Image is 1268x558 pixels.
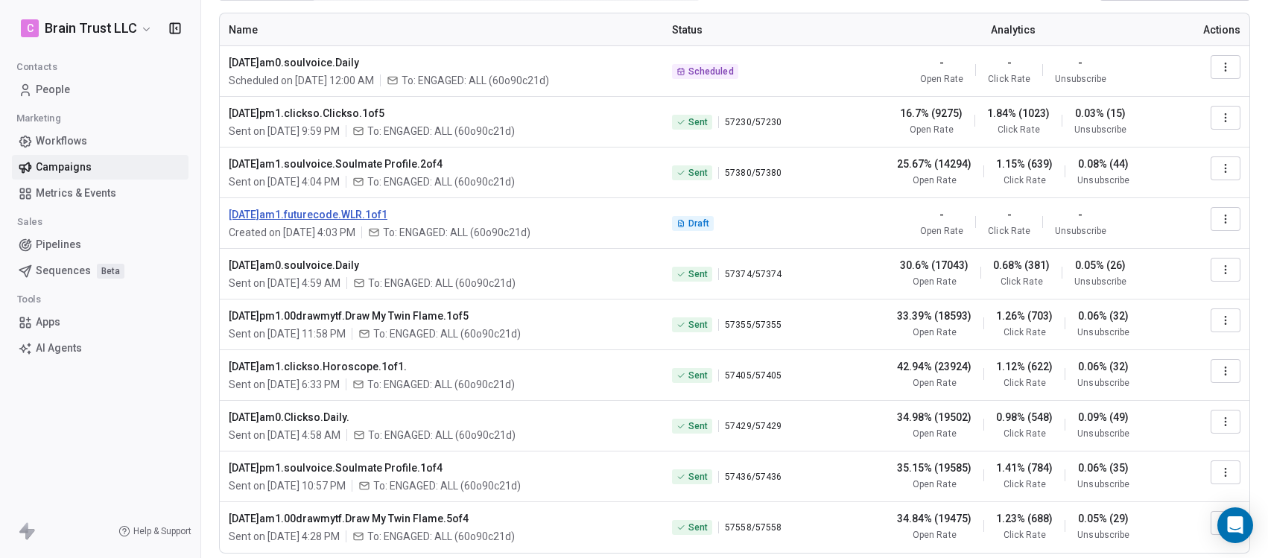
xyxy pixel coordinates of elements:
[368,428,516,443] span: To: ENGAGED: ALL (60o90c21d)
[688,66,733,77] span: Scheduled
[725,116,781,128] span: 57230 / 57230
[1004,174,1045,186] span: Click Rate
[897,511,971,526] span: 34.84% (19475)
[725,370,781,381] span: 57405 / 57405
[45,19,137,38] span: Brain Trust LLC
[12,259,188,283] a: SequencesBeta
[897,410,971,425] span: 34.98% (19502)
[1004,529,1045,541] span: Click Rate
[913,478,956,490] span: Open Rate
[1217,507,1253,543] div: Open Intercom Messenger
[229,377,340,392] span: Sent on [DATE] 6:33 PM
[897,308,971,323] span: 33.39% (18593)
[1074,276,1126,288] span: Unsubscribe
[36,314,60,330] span: Apps
[996,410,1053,425] span: 0.98% (548)
[663,13,849,46] th: Status
[1078,460,1129,475] span: 0.06% (35)
[988,73,1030,85] span: Click Rate
[36,133,87,149] span: Workflows
[229,124,340,139] span: Sent on [DATE] 9:59 PM
[229,174,340,189] span: Sent on [DATE] 4:04 PM
[688,268,708,280] span: Sent
[402,73,549,88] span: To: ENGAGED: ALL (60o90c21d)
[367,377,515,392] span: To: ENGAGED: ALL (60o90c21d)
[12,181,188,206] a: Metrics & Events
[996,460,1053,475] span: 1.41% (784)
[12,129,188,153] a: Workflows
[996,359,1053,374] span: 1.12% (622)
[10,211,49,233] span: Sales
[373,326,521,341] span: To: ENGAGED: ALL (60o90c21d)
[993,258,1050,273] span: 0.68% (381)
[229,258,654,273] span: [DATE]am0.soulvoice.Daily
[229,225,355,240] span: Created on [DATE] 4:03 PM
[688,420,708,432] span: Sent
[229,276,340,291] span: Sent on [DATE] 4:59 AM
[913,174,956,186] span: Open Rate
[36,237,81,253] span: Pipelines
[1075,106,1126,121] span: 0.03% (15)
[1075,258,1126,273] span: 0.05% (26)
[897,156,971,171] span: 25.67% (14294)
[996,156,1053,171] span: 1.15% (639)
[725,471,781,483] span: 57436 / 57436
[36,340,82,356] span: AI Agents
[996,511,1053,526] span: 1.23% (688)
[1007,207,1012,222] span: -
[229,428,340,443] span: Sent on [DATE] 4:58 AM
[229,511,654,526] span: [DATE]am1.00drawmytf.Draw My Twin Flame.5of4
[229,529,340,544] span: Sent on [DATE] 4:28 PM
[133,525,191,537] span: Help & Support
[229,308,654,323] span: [DATE]pm1.00drawmytf.Draw My Twin Flame.1of5
[36,186,116,201] span: Metrics & Events
[688,116,708,128] span: Sent
[1078,308,1129,323] span: 0.06% (32)
[1077,529,1129,541] span: Unsubscribe
[1078,156,1129,171] span: 0.08% (44)
[12,232,188,257] a: Pipelines
[725,167,781,179] span: 57380 / 57380
[1004,428,1045,440] span: Click Rate
[10,288,48,311] span: Tools
[229,410,654,425] span: [DATE]am0.Clickso.Daily.
[1077,174,1129,186] span: Unsubscribe
[849,13,1177,46] th: Analytics
[897,460,971,475] span: 35.15% (19585)
[920,225,963,237] span: Open Rate
[1077,326,1129,338] span: Unsubscribe
[12,336,188,361] a: AI Agents
[229,55,654,70] span: [DATE]am0.soulvoice.Daily
[12,310,188,335] a: Apps
[229,207,654,222] span: [DATE]am1.futurecode.WLR.1of1
[36,82,70,98] span: People
[36,263,91,279] span: Sequences
[367,124,515,139] span: To: ENGAGED: ALL (60o90c21d)
[1077,428,1129,440] span: Unsubscribe
[1004,377,1045,389] span: Click Rate
[725,268,781,280] span: 57374 / 57374
[688,319,708,331] span: Sent
[939,207,944,222] span: -
[229,460,654,475] span: [DATE]pm1.soulvoice.Soulmate Profile.1of4
[1055,73,1106,85] span: Unsubscribe
[12,155,188,180] a: Campaigns
[913,326,956,338] span: Open Rate
[725,420,781,432] span: 57429 / 57429
[913,428,956,440] span: Open Rate
[939,55,944,70] span: -
[383,225,530,240] span: To: ENGAGED: ALL (60o90c21d)
[1078,207,1082,222] span: -
[118,525,191,537] a: Help & Support
[913,276,956,288] span: Open Rate
[1077,478,1129,490] span: Unsubscribe
[913,377,956,389] span: Open Rate
[688,167,708,179] span: Sent
[1004,478,1045,490] span: Click Rate
[1001,276,1042,288] span: Click Rate
[688,370,708,381] span: Sent
[229,359,654,374] span: [DATE]am1.clickso.Horoscope.1of1.
[367,529,515,544] span: To: ENGAGED: ALL (60o90c21d)
[725,521,781,533] span: 57558 / 57558
[27,21,34,36] span: C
